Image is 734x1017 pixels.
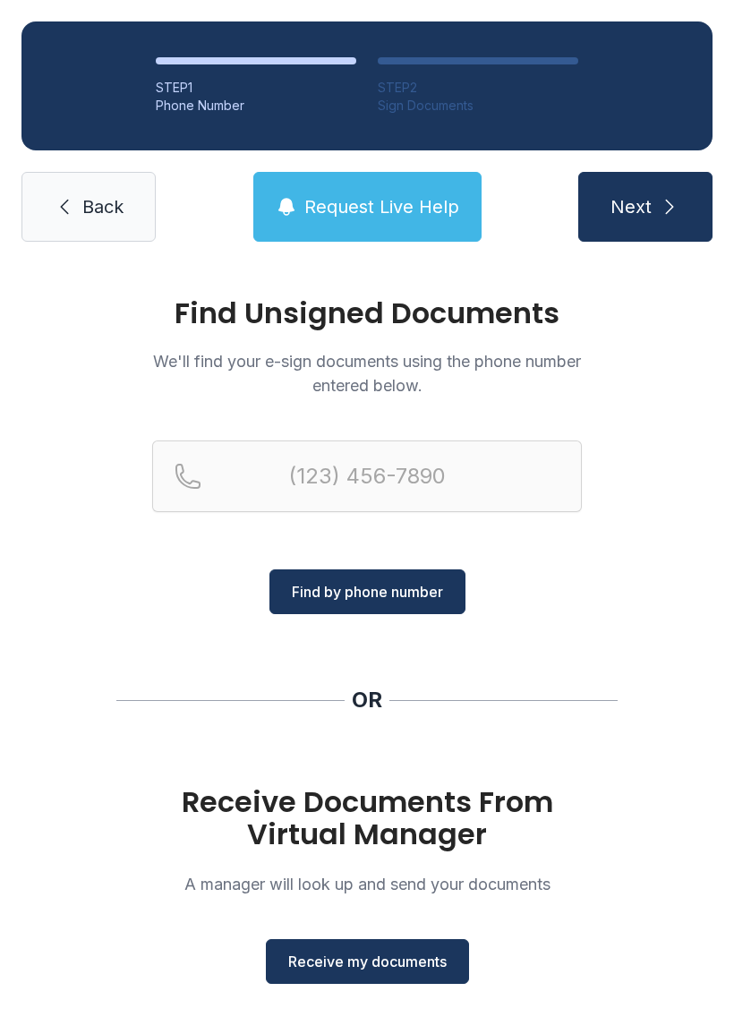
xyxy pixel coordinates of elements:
[610,194,652,219] span: Next
[304,194,459,219] span: Request Live Help
[288,951,447,972] span: Receive my documents
[352,686,382,714] div: OR
[152,299,582,328] h1: Find Unsigned Documents
[156,79,356,97] div: STEP 1
[378,79,578,97] div: STEP 2
[156,97,356,115] div: Phone Number
[152,872,582,896] p: A manager will look up and send your documents
[152,440,582,512] input: Reservation phone number
[82,194,124,219] span: Back
[152,786,582,850] h1: Receive Documents From Virtual Manager
[152,349,582,397] p: We'll find your e-sign documents using the phone number entered below.
[292,581,443,603] span: Find by phone number
[378,97,578,115] div: Sign Documents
